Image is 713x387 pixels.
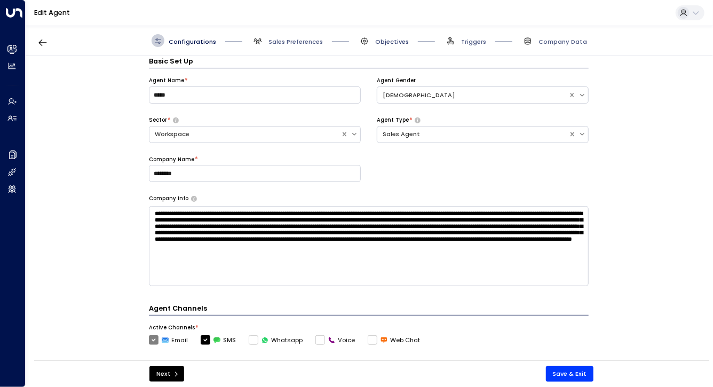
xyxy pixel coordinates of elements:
[249,335,303,345] label: Whatsapp
[375,37,409,46] span: Objectives
[173,117,179,123] button: Select whether your copilot will handle inquiries directly from leads or from brokers representin...
[149,56,589,68] h3: Basic Set Up
[546,366,594,382] button: Save & Exit
[149,195,188,202] label: Company Info
[149,324,195,331] label: Active Channels
[149,335,188,345] label: Email
[149,156,194,163] label: Company Name
[191,196,197,201] button: Provide a brief overview of your company, including your industry, products or services, and any ...
[368,335,420,345] label: Web Chat
[201,335,236,345] label: SMS
[377,77,416,84] label: Agent Gender
[415,117,421,123] button: Select whether your copilot will handle inquiries directly from leads or from brokers representin...
[383,130,563,139] div: Sales Agent
[538,37,587,46] span: Company Data
[377,116,409,124] label: Agent Type
[315,335,355,345] label: Voice
[268,37,323,46] span: Sales Preferences
[155,130,335,139] div: Workspace
[383,91,563,100] div: [DEMOGRAPHIC_DATA]
[149,366,184,382] button: Next
[461,37,486,46] span: Triggers
[169,37,216,46] span: Configurations
[34,8,70,17] a: Edit Agent
[149,303,589,315] h4: Agent Channels
[149,77,184,84] label: Agent Name
[149,116,167,124] label: Sector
